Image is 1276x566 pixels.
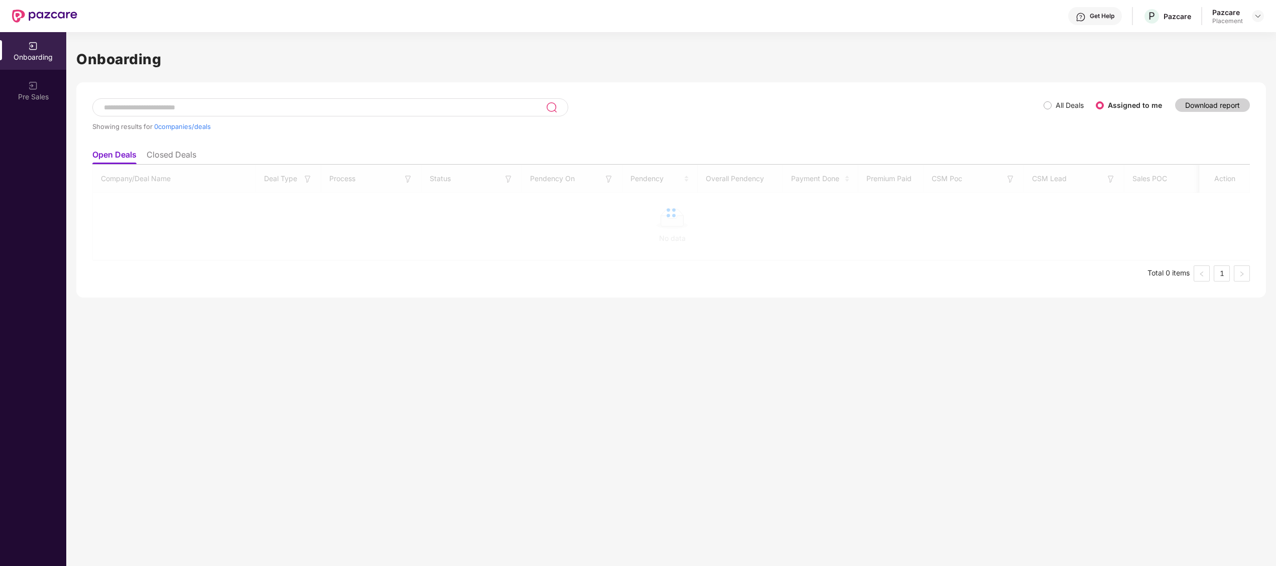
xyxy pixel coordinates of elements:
[1194,265,1210,281] button: left
[1214,266,1229,281] a: 1
[1147,265,1190,281] li: Total 0 items
[1212,17,1243,25] div: Placement
[1239,271,1245,277] span: right
[1234,265,1250,281] li: Next Page
[28,41,38,51] img: svg+xml;base64,PHN2ZyB3aWR0aD0iMjAiIGhlaWdodD0iMjAiIHZpZXdCb3g9IjAgMCAyMCAyMCIgZmlsbD0ibm9uZSIgeG...
[28,81,38,91] img: svg+xml;base64,PHN2ZyB3aWR0aD0iMjAiIGhlaWdodD0iMjAiIHZpZXdCb3g9IjAgMCAyMCAyMCIgZmlsbD0ibm9uZSIgeG...
[1212,8,1243,17] div: Pazcare
[1056,101,1084,109] label: All Deals
[1199,271,1205,277] span: left
[1194,265,1210,281] li: Previous Page
[1076,12,1086,22] img: svg+xml;base64,PHN2ZyBpZD0iSGVscC0zMngzMiIgeG1sbnM9Imh0dHA6Ly93d3cudzMub3JnLzIwMDAvc3ZnIiB3aWR0aD...
[1164,12,1191,21] div: Pazcare
[1254,12,1262,20] img: svg+xml;base64,PHN2ZyBpZD0iRHJvcGRvd24tMzJ4MzIiIHhtbG5zPSJodHRwOi8vd3d3LnczLm9yZy8yMDAwL3N2ZyIgd2...
[1175,98,1250,112] button: Download report
[1234,265,1250,281] button: right
[154,122,211,130] span: 0 companies/deals
[1090,12,1114,20] div: Get Help
[76,48,1266,70] h1: Onboarding
[92,122,1044,130] div: Showing results for
[12,10,77,23] img: New Pazcare Logo
[92,150,137,164] li: Open Deals
[147,150,196,164] li: Closed Deals
[1108,101,1162,109] label: Assigned to me
[546,101,557,113] img: svg+xml;base64,PHN2ZyB3aWR0aD0iMjQiIGhlaWdodD0iMjUiIHZpZXdCb3g9IjAgMCAyNCAyNSIgZmlsbD0ibm9uZSIgeG...
[1214,265,1230,281] li: 1
[1149,10,1155,22] span: P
